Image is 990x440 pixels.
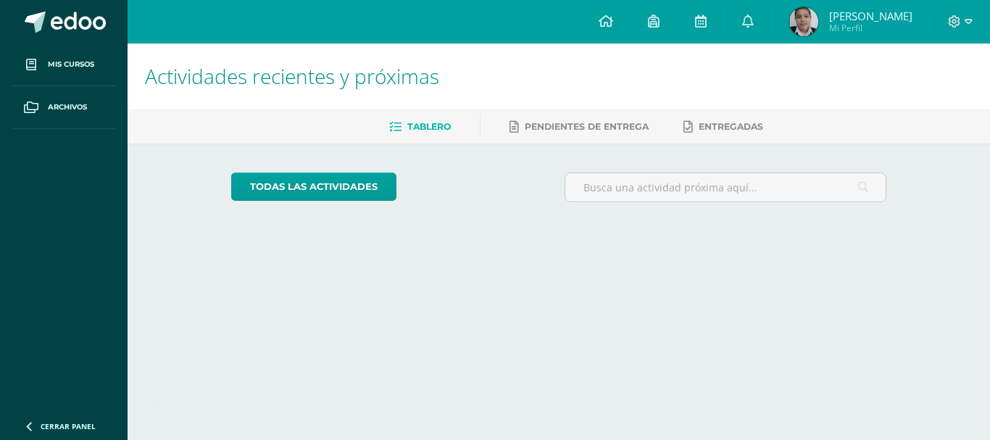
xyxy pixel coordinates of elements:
span: Cerrar panel [41,421,96,431]
span: Mis cursos [48,59,94,70]
a: Mis cursos [12,43,116,86]
span: Pendientes de entrega [525,121,649,132]
a: todas las Actividades [231,173,396,201]
a: Entregadas [683,115,763,138]
span: Actividades recientes y próximas [145,62,439,90]
a: Archivos [12,86,116,129]
span: Mi Perfil [829,22,912,34]
input: Busca una actividad próxima aquí... [565,173,886,202]
img: c9aa72b6a0b05ef27a8eeb641356480b.png [789,7,818,36]
span: Entregadas [699,121,763,132]
span: Archivos [48,101,87,113]
a: Pendientes de entrega [509,115,649,138]
span: [PERSON_NAME] [829,9,912,23]
span: Tablero [407,121,451,132]
a: Tablero [389,115,451,138]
